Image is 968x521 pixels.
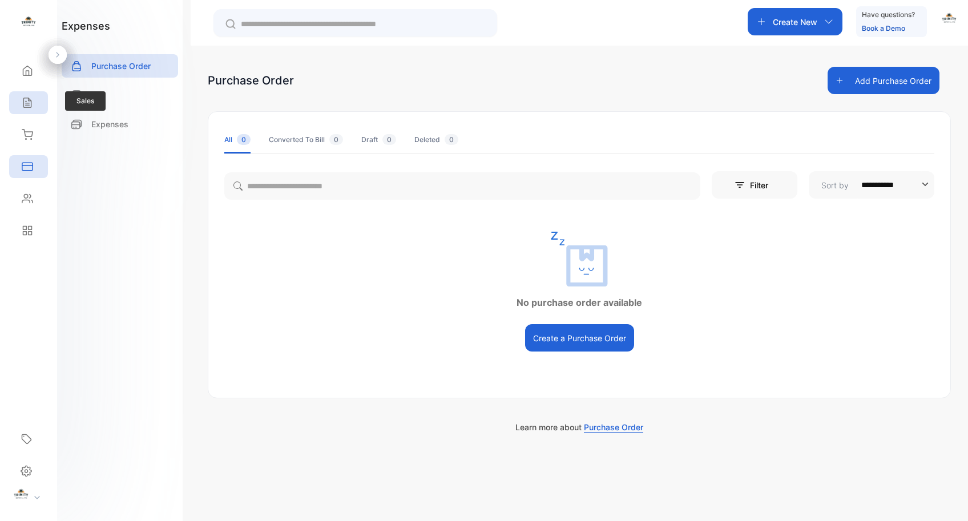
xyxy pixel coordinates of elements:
p: Expenses [91,118,128,130]
p: Purchase Order [91,60,151,72]
p: Have questions? [862,9,915,21]
span: 0 [329,134,343,145]
span: Sales [65,91,106,111]
div: All [224,135,251,145]
a: Expenses [62,112,178,136]
img: avatar [941,11,958,29]
p: No purchase order available [208,296,950,309]
span: 0 [382,134,396,145]
button: Open LiveChat chat widget [9,5,43,39]
h1: expenses [62,18,110,34]
a: Purchase Order [62,54,178,78]
a: Bills [62,83,178,107]
div: Deleted [414,135,458,145]
button: Create New [748,8,842,35]
button: Create a Purchase Order [525,324,634,352]
div: Converted To Bill [269,135,343,145]
p: Sort by [821,179,849,191]
img: empty state [551,232,608,286]
span: 0 [445,134,458,145]
p: Create New [773,16,817,28]
button: avatar [941,8,958,35]
p: Bills [91,89,106,101]
img: logo [20,15,37,32]
button: Add Purchase Order [828,67,939,94]
span: 0 [237,134,251,145]
button: Sort by [809,171,934,199]
span: Purchase Order [584,422,643,433]
p: Learn more about [208,421,951,433]
div: Purchase Order [208,72,294,89]
div: Draft [361,135,396,145]
img: profile [13,487,30,504]
a: Book a Demo [862,24,905,33]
